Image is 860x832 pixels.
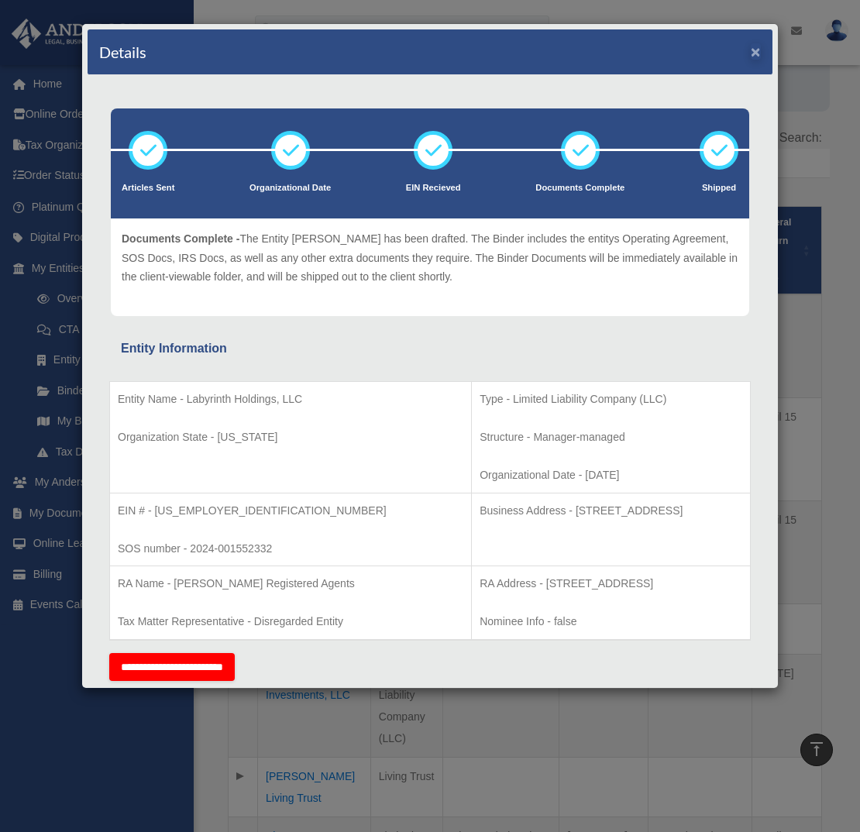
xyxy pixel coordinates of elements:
p: Structure - Manager-managed [480,428,742,447]
h4: Details [99,41,146,63]
p: RA Name - [PERSON_NAME] Registered Agents [118,574,463,593]
p: EIN # - [US_EMPLOYER_IDENTIFICATION_NUMBER] [118,501,463,521]
p: EIN Recieved [406,180,461,196]
p: Organizational Date [249,180,331,196]
p: The Entity [PERSON_NAME] has been drafted. The Binder includes the entitys Operating Agreement, S... [122,229,738,287]
p: Type - Limited Liability Company (LLC) [480,390,742,409]
p: Business Address - [STREET_ADDRESS] [480,501,742,521]
p: Documents Complete [535,180,624,196]
p: SOS number - 2024-001552332 [118,539,463,559]
p: Organizational Date - [DATE] [480,466,742,485]
span: Documents Complete - [122,232,239,245]
button: × [751,43,761,60]
p: RA Address - [STREET_ADDRESS] [480,574,742,593]
p: Articles Sent [122,180,174,196]
p: Organization State - [US_STATE] [118,428,463,447]
p: Nominee Info - false [480,612,742,631]
p: Entity Name - Labyrinth Holdings, LLC [118,390,463,409]
p: Tax Matter Representative - Disregarded Entity [118,612,463,631]
div: Entity Information [121,338,739,359]
p: Shipped [700,180,738,196]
